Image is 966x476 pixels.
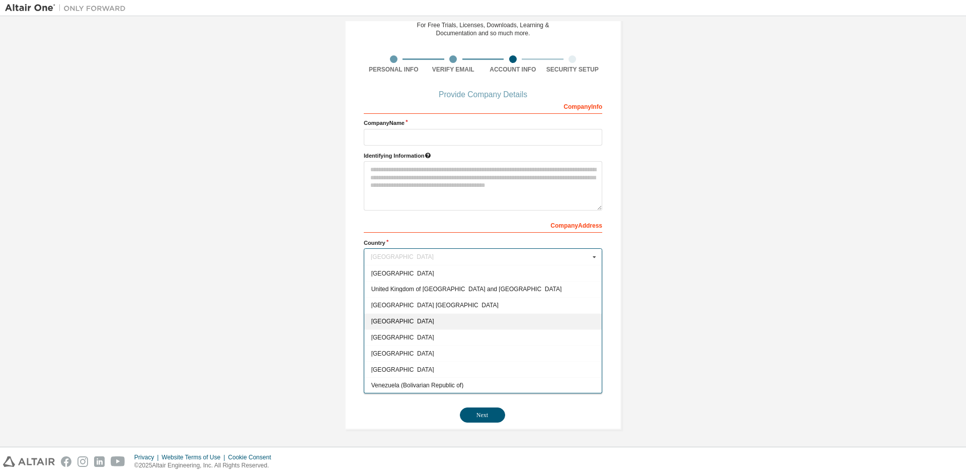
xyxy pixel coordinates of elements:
[371,287,595,293] span: United Kingdom of [GEOGRAPHIC_DATA] and [GEOGRAPHIC_DATA]
[364,152,602,160] label: Please provide any information that will help our support team identify your company. Email and n...
[424,65,484,74] div: Verify Email
[364,119,602,127] label: Company Name
[460,407,505,423] button: Next
[371,334,595,341] span: [GEOGRAPHIC_DATA]
[543,65,603,74] div: Security Setup
[111,456,125,467] img: youtube.svg
[364,92,602,98] div: Provide Company Details
[134,461,277,470] p: © 2025 Altair Engineering, Inc. All Rights Reserved.
[162,453,228,461] div: Website Terms of Use
[371,383,595,389] span: Venezuela (Bolivarian Republic of)
[417,21,549,37] div: For Free Trials, Licenses, Downloads, Learning & Documentation and so much more.
[371,318,595,324] span: [GEOGRAPHIC_DATA]
[364,239,602,247] label: Country
[371,302,595,308] span: [GEOGRAPHIC_DATA] [GEOGRAPHIC_DATA]
[483,65,543,74] div: Account Info
[364,98,602,114] div: Company Info
[3,456,55,467] img: altair_logo.svg
[364,217,602,233] div: Company Address
[61,456,71,467] img: facebook.svg
[228,453,277,461] div: Cookie Consent
[134,453,162,461] div: Privacy
[371,351,595,357] span: [GEOGRAPHIC_DATA]
[94,456,105,467] img: linkedin.svg
[77,456,88,467] img: instagram.svg
[364,65,424,74] div: Personal Info
[371,367,595,373] span: [GEOGRAPHIC_DATA]
[371,270,595,277] span: [GEOGRAPHIC_DATA]
[5,3,131,13] img: Altair One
